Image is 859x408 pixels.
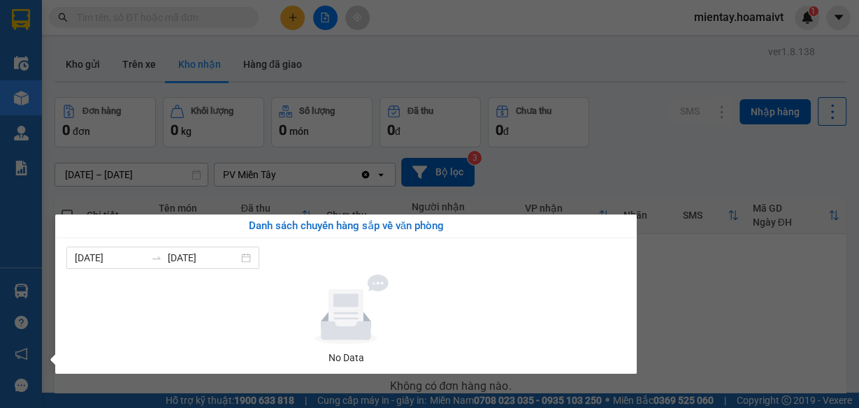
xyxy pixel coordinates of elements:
[75,250,145,265] input: Từ ngày
[151,252,162,263] span: swap-right
[168,250,238,265] input: Đến ngày
[72,350,620,365] div: No Data
[151,252,162,263] span: to
[66,218,626,235] div: Danh sách chuyến hàng sắp về văn phòng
